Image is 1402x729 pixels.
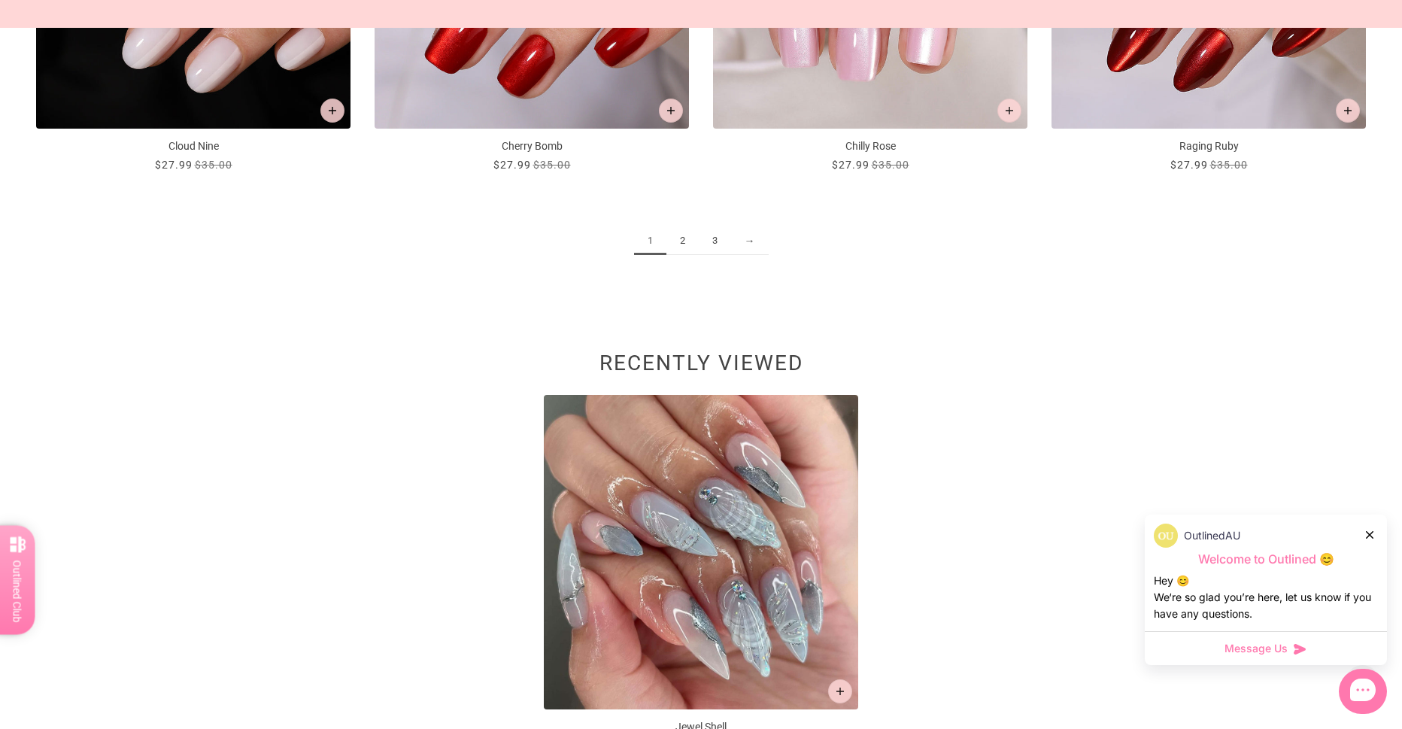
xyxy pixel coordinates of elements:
[699,227,731,255] a: 3
[36,138,350,154] p: Cloud Nine
[1170,159,1208,171] span: $27.99
[1154,573,1378,622] div: Hey 😊 We‘re so glad you’re here, let us know if you have any questions.
[713,138,1027,154] p: Chilly Rose
[493,159,531,171] span: $27.99
[997,99,1021,123] button: Add to cart
[1154,524,1178,548] img: data:image/png;base64,iVBORw0KGgoAAAANSUhEUgAAACQAAAAkCAYAAADhAJiYAAAAAXNSR0IArs4c6QAAAXhJREFUWEd...
[533,159,571,171] span: $35.00
[36,359,1366,375] h2: Recently viewed
[731,227,769,255] a: →
[1224,641,1288,656] span: Message Us
[659,99,683,123] button: Add to cart
[320,99,344,123] button: Add to cart
[666,227,699,255] a: 2
[1051,138,1366,154] p: Raging Ruby
[1210,159,1248,171] span: $35.00
[1336,99,1360,123] button: Add to cart
[375,138,689,154] p: Cherry Bomb
[195,159,232,171] span: $35.00
[1154,551,1378,567] p: Welcome to Outlined 😊
[828,679,852,703] button: Add to cart
[634,227,666,255] span: 1
[155,159,193,171] span: $27.99
[1184,527,1240,544] p: OutlinedAU
[872,159,909,171] span: $35.00
[832,159,869,171] span: $27.99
